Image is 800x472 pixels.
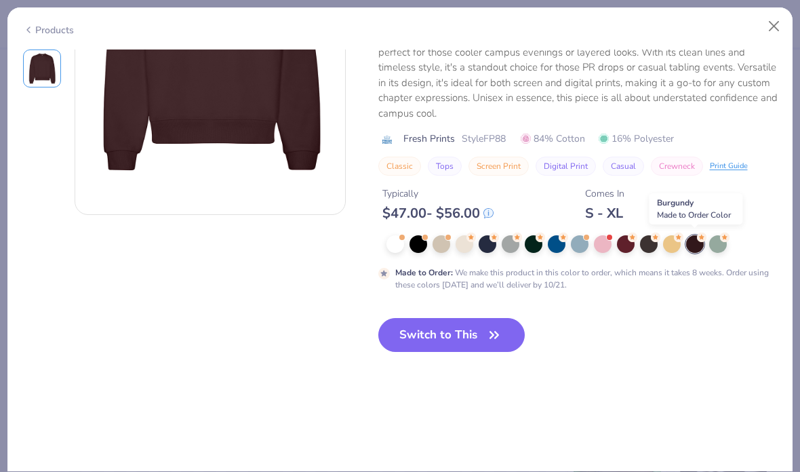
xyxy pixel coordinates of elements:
[651,157,703,176] button: Crewneck
[468,157,529,176] button: Screen Print
[26,52,58,85] img: Front
[382,205,494,222] div: $ 47.00 - $ 56.00
[657,210,731,220] span: Made to Order Color
[378,157,421,176] button: Classic
[585,205,624,222] div: S - XL
[710,161,748,172] div: Print Guide
[536,157,596,176] button: Digital Print
[599,132,674,146] span: 16% Polyester
[761,14,787,39] button: Close
[23,23,74,37] div: Products
[603,157,644,176] button: Casual
[585,186,624,201] div: Comes In
[378,134,397,145] img: brand logo
[649,193,743,224] div: Burgundy
[462,132,506,146] span: Style FP88
[428,157,462,176] button: Tops
[521,132,585,146] span: 84% Cotton
[382,186,494,201] div: Typically
[378,318,525,352] button: Switch to This
[395,267,778,291] div: We make this product in this color to order, which means it takes 8 weeks. Order using these colo...
[403,132,455,146] span: Fresh Prints
[395,267,453,278] strong: Made to Order :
